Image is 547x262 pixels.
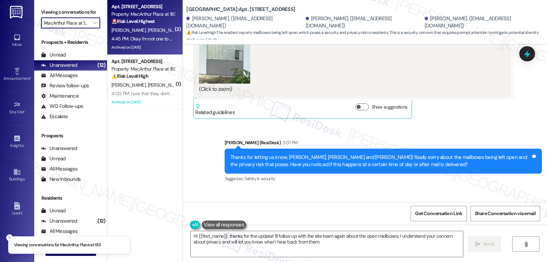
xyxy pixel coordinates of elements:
[3,32,31,50] a: Inbox
[148,27,182,33] span: [PERSON_NAME]
[111,11,175,18] div: Property: MacArthur Place at 183
[468,236,501,252] button: Send
[25,109,26,113] span: •
[3,99,31,117] a: Site Visit •
[3,166,31,185] a: Buildings
[41,155,66,162] div: Unread
[41,217,77,225] div: Unanswered
[111,65,175,73] div: Property: MacArthur Place at 183
[111,90,373,97] div: 4:00 PM: I see that they don't want to solve my orders. I'll have to call the city office right n...
[199,15,250,84] button: Zoom image
[225,174,542,184] div: Tagged as:
[186,6,295,13] b: [GEOGRAPHIC_DATA]: Apt. [STREET_ADDRESS]
[41,62,77,69] div: Unanswered
[41,7,100,17] label: Viewing conversations for
[225,139,542,149] div: [PERSON_NAME] (ResiDesk)
[306,15,423,30] div: [PERSON_NAME]. ([EMAIL_ADDRESS][DOMAIN_NAME])
[34,195,107,202] div: Residents
[111,18,155,24] strong: 🚨 Risk Level: Highest
[281,139,297,146] div: 3:07 PM
[186,30,216,35] strong: ⚠️ Risk Level: High
[41,51,66,59] div: Unread
[93,20,97,26] i: 
[415,210,462,217] span: Get Conversation Link
[44,17,89,28] input: All communities
[41,145,77,152] div: Unanswered
[3,234,31,252] a: Templates •
[41,92,79,100] div: Maintenance
[483,240,494,248] span: Send
[111,58,175,65] div: Apt. [STREET_ADDRESS]
[475,210,536,217] span: Share Conversation via email
[523,241,529,247] i: 
[14,242,101,248] p: Viewing conversations for MacArthur Place at 183
[3,200,31,219] a: Leads
[41,82,89,89] div: Review follow-ups
[191,231,463,257] textarea: Hi {{first_name}}, thanks for the update! I'll follow up with the site team again about the open ...
[111,27,148,33] span: [PERSON_NAME]
[372,103,408,111] label: Show suggestions
[199,86,499,93] div: (Click to zoom)
[186,29,547,44] span: : The resident reports mailboxes being left open, which poses a security and privacy risk to resi...
[41,228,78,235] div: All Messages
[230,154,531,169] div: Thanks for letting us know, [PERSON_NAME], [PERSON_NAME] and [PERSON_NAME]! Really sorry about th...
[244,176,276,182] span: Safety & security
[41,165,78,173] div: All Messages
[41,103,83,110] div: WO Follow-ups
[111,98,175,107] div: Archived on [DATE]
[111,43,175,52] div: Archived on [DATE]
[41,207,66,214] div: Unread
[470,206,540,221] button: Share Conversation via email
[425,15,542,30] div: [PERSON_NAME]. ([EMAIL_ADDRESS][DOMAIN_NAME])
[111,36,394,42] div: 4:45 PM: Okay I'm not one to usually say anything but I am [DEMOGRAPHIC_DATA] and a heart patient...
[195,103,235,116] div: Related guidelines
[10,6,24,18] img: ResiDesk Logo
[411,206,467,221] button: Get Conversation Link
[96,60,107,71] div: (12)
[24,142,25,147] span: •
[111,73,148,79] strong: ⚠️ Risk Level: High
[148,82,182,88] span: [PERSON_NAME]
[3,133,31,151] a: Insights •
[6,234,13,241] button: Close toast
[34,132,107,139] div: Prospects
[96,216,107,226] div: (12)
[186,15,304,30] div: [PERSON_NAME]. ([EMAIL_ADDRESS][DOMAIN_NAME])
[34,39,107,46] div: Prospects + Residents
[41,176,81,183] div: New Inbounds
[30,75,31,80] span: •
[111,82,148,88] span: [PERSON_NAME]
[475,241,480,247] i: 
[111,3,175,10] div: Apt. [STREET_ADDRESS]
[41,72,78,79] div: All Messages
[41,113,68,120] div: Escalate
